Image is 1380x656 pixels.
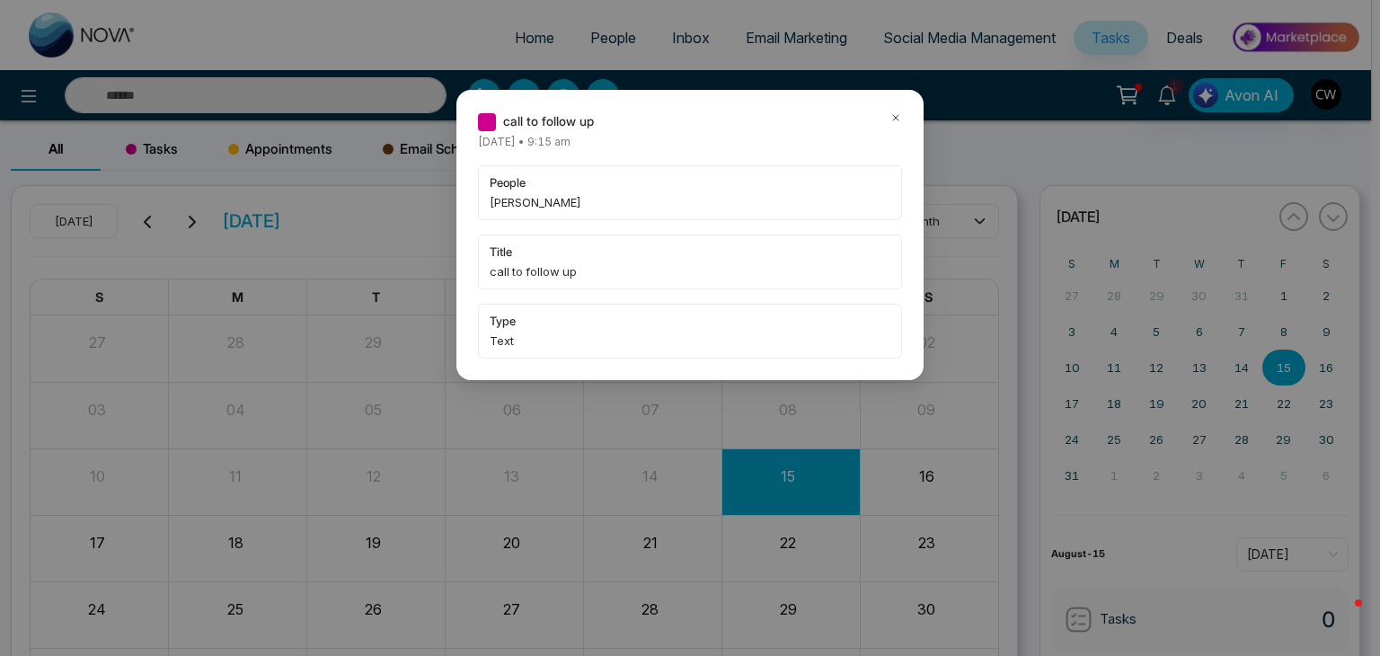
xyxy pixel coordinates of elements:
span: type [490,312,890,330]
span: Text [490,332,890,350]
span: call to follow up [490,262,890,280]
iframe: Intercom live chat [1319,595,1362,638]
span: title [490,243,890,261]
span: [PERSON_NAME] [490,193,890,211]
span: call to follow up [503,111,594,131]
span: [DATE] • 9:15 am [478,135,571,148]
span: people [490,173,890,191]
